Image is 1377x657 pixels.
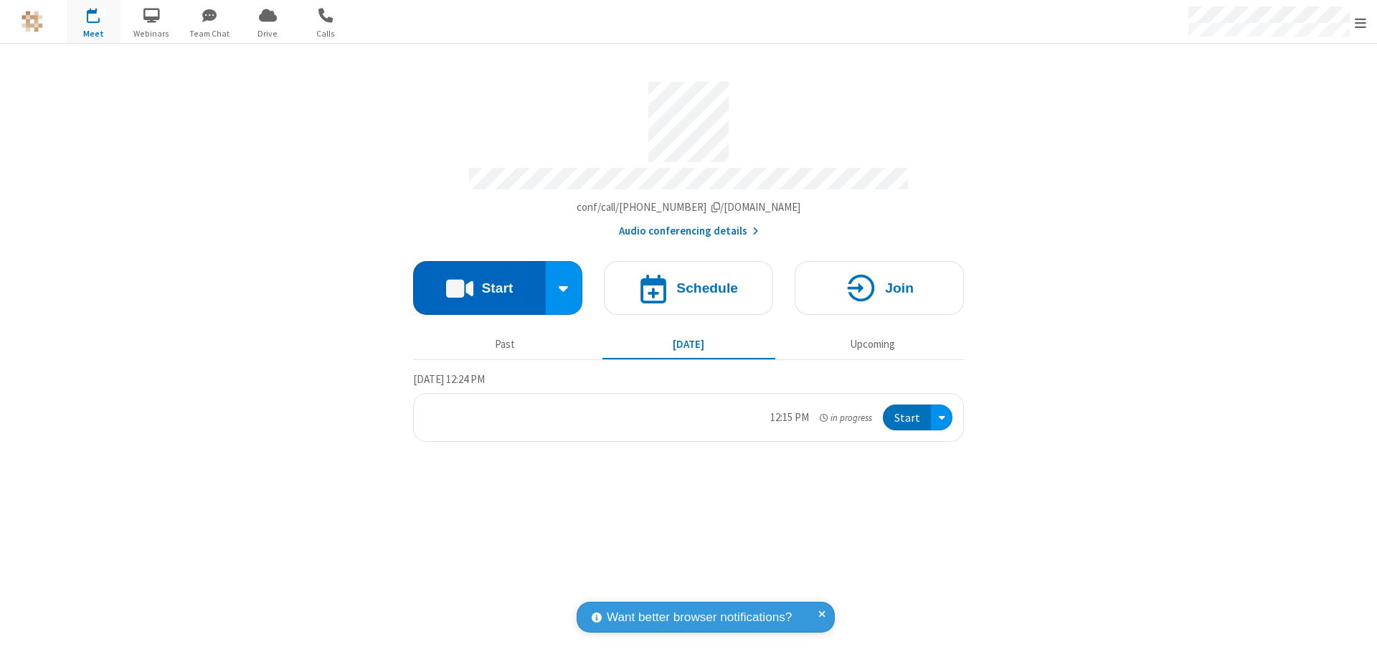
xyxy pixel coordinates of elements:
[413,261,546,315] button: Start
[125,27,179,40] span: Webinars
[885,281,914,295] h4: Join
[241,27,295,40] span: Drive
[183,27,237,40] span: Team Chat
[546,261,583,315] div: Start conference options
[602,331,775,358] button: [DATE]
[67,27,120,40] span: Meet
[931,405,952,431] div: Open menu
[619,223,759,240] button: Audio conferencing details
[795,261,964,315] button: Join
[413,372,485,386] span: [DATE] 12:24 PM
[419,331,592,358] button: Past
[413,371,964,443] section: Today's Meetings
[786,331,959,358] button: Upcoming
[22,11,43,32] img: QA Selenium DO NOT DELETE OR CHANGE
[607,608,792,627] span: Want better browser notifications?
[481,281,513,295] h4: Start
[820,411,872,425] em: in progress
[770,410,809,426] div: 12:15 PM
[676,281,738,295] h4: Schedule
[299,27,353,40] span: Calls
[413,71,964,240] section: Account details
[1341,620,1366,647] iframe: Chat
[604,261,773,315] button: Schedule
[97,8,106,19] div: 1
[883,405,931,431] button: Start
[577,200,801,214] span: Copy my meeting room link
[577,199,801,216] button: Copy my meeting room linkCopy my meeting room link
